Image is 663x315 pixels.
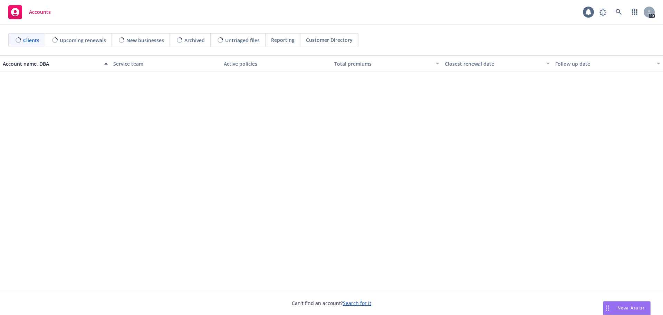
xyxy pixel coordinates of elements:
span: Archived [184,37,205,44]
button: Active policies [221,55,331,72]
span: Reporting [271,36,295,44]
span: Upcoming renewals [60,37,106,44]
div: Closest renewal date [445,60,542,67]
span: Clients [23,37,39,44]
span: Can't find an account? [292,299,371,307]
button: Follow up date [552,55,663,72]
span: Customer Directory [306,36,353,44]
div: Drag to move [603,302,612,315]
div: Follow up date [555,60,653,67]
div: Service team [113,60,218,67]
div: Active policies [224,60,329,67]
a: Accounts [6,2,54,22]
a: Search for it [343,300,371,306]
span: Nova Assist [617,305,645,311]
a: Search [612,5,626,19]
button: Service team [110,55,221,72]
span: Untriaged files [225,37,260,44]
button: Nova Assist [603,301,651,315]
a: Switch app [628,5,642,19]
button: Total premiums [331,55,442,72]
div: Account name, DBA [3,60,100,67]
span: Accounts [29,9,51,15]
span: New businesses [126,37,164,44]
a: Report a Bug [596,5,610,19]
button: Closest renewal date [442,55,552,72]
div: Total premiums [334,60,432,67]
